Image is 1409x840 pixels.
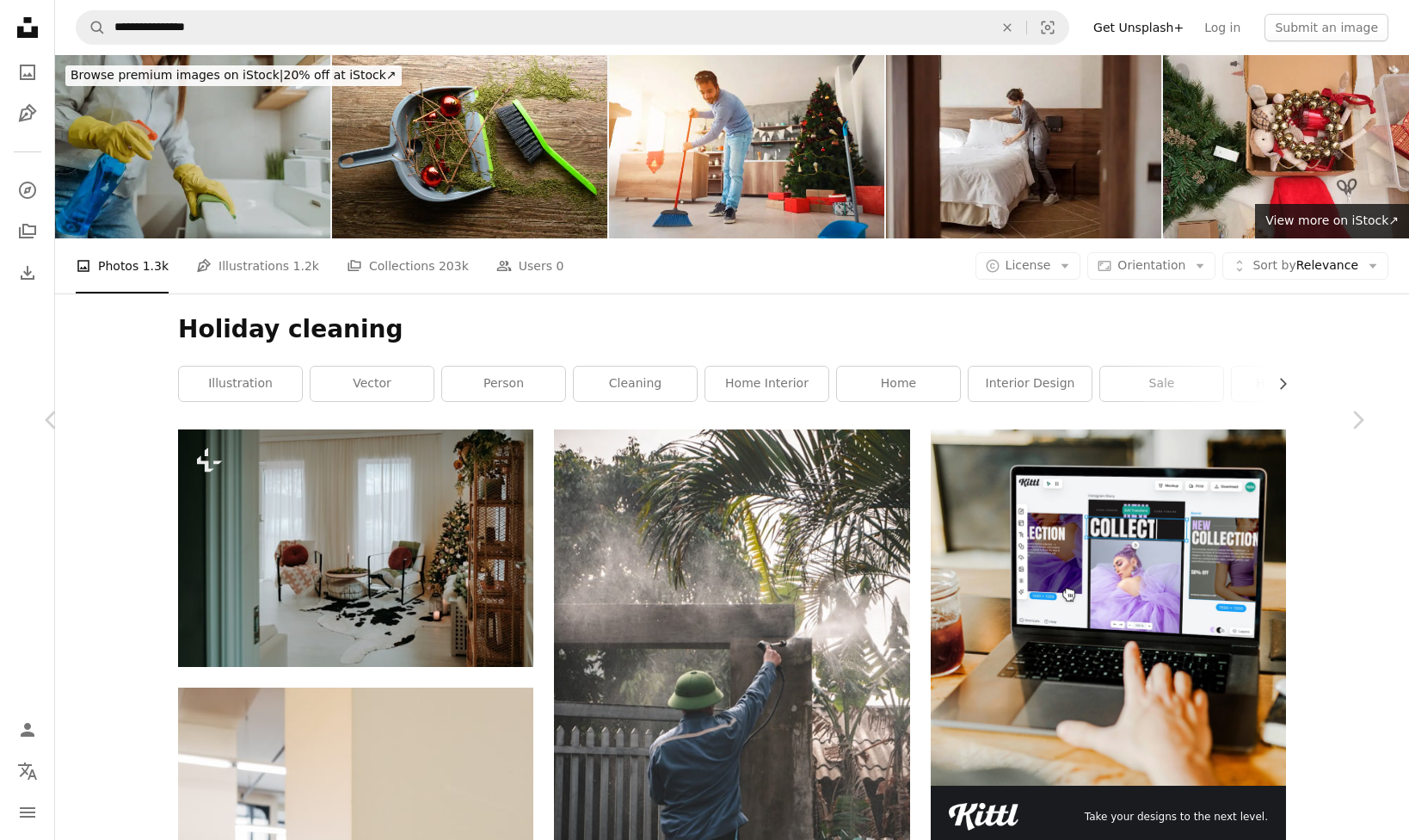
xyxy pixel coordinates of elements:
span: View more on iStock ↗ [1265,213,1399,227]
button: scroll list to the right [1267,367,1286,401]
span: Orientation [1117,258,1185,272]
form: Find visuals sitewide [76,10,1069,45]
a: Next [1306,337,1409,503]
a: sale [1100,367,1223,401]
img: file-1711049718225-ad48364186d3image [949,803,1019,831]
a: Collections [10,214,45,249]
a: illustration [179,367,302,401]
a: home detail [1232,367,1355,401]
a: View more on iStock↗ [1255,204,1409,238]
a: a living room filled with furniture and a christmas tree [178,540,533,555]
button: Search Unsplash [77,11,106,44]
a: Log in / Sign up [10,713,45,747]
button: Language [10,754,45,788]
a: home interior [705,367,828,401]
span: Take your designs to the next level. [1085,810,1268,825]
span: 20% off at iStock ↗ [71,68,397,82]
a: Users 0 [496,238,564,293]
button: Orientation [1087,252,1215,280]
button: Clear [988,11,1026,44]
span: 1.2k [293,256,319,275]
a: person [442,367,565,401]
span: Sort by [1252,258,1295,272]
a: vector [311,367,434,401]
a: cleaning [574,367,697,401]
a: Get Unsplash+ [1083,14,1194,41]
button: Visual search [1027,11,1068,44]
a: Collections 203k [347,238,469,293]
button: License [975,252,1081,280]
span: Relevance [1252,257,1358,275]
img: a living room filled with furniture and a christmas tree [178,429,533,666]
img: Cleaning time [55,55,330,238]
a: home [837,367,960,401]
a: Download History [10,256,45,290]
img: Staff maid making bed [886,55,1161,238]
img: Mid adult man sweeping floor with a broom [609,55,884,238]
a: Explore [10,173,45,207]
h1: Holiday cleaning [178,314,1286,345]
a: Log in [1194,14,1251,41]
a: Illustrations 1.2k [196,238,319,293]
span: 0 [556,256,563,275]
button: Submit an image [1264,14,1388,41]
a: interior design [969,367,1092,401]
a: Illustrations [10,96,45,131]
span: License [1006,258,1051,272]
img: Scoop with a brush, dry twigs and broken ball [332,55,607,238]
a: man in blue shirt and blue pants standing near green palm tree during daytime [554,689,909,704]
a: Browse premium images on iStock|20% off at iStock↗ [55,55,412,96]
span: Browse premium images on iStock | [71,68,283,82]
span: 203k [439,256,469,275]
button: Menu [10,795,45,830]
img: file-1719664959749-d56c4ff96871image [931,429,1286,785]
button: Sort byRelevance [1222,252,1388,280]
a: Photos [10,55,45,90]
